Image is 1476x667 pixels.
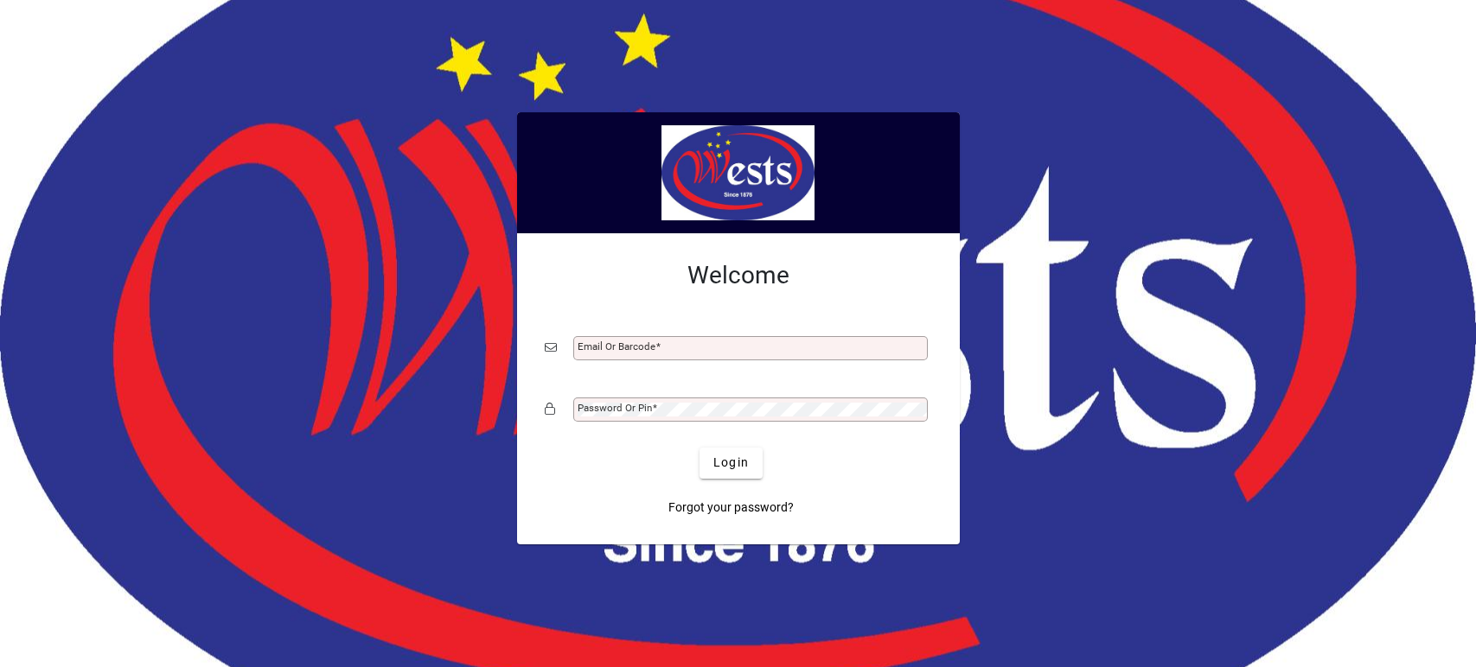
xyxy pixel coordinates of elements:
[700,448,763,479] button: Login
[713,454,749,472] span: Login
[661,492,801,524] a: Forgot your password?
[668,499,794,517] span: Forgot your password?
[578,402,652,414] mat-label: Password or Pin
[545,261,932,290] h2: Welcome
[578,340,655,353] mat-label: Email or Barcode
